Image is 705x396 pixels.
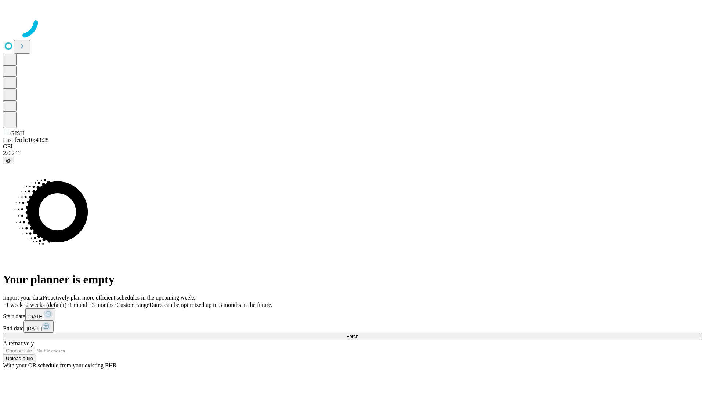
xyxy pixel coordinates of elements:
[92,302,113,308] span: 3 months
[3,333,702,340] button: Fetch
[3,150,702,157] div: 2.0.241
[3,294,43,301] span: Import your data
[28,314,44,319] span: [DATE]
[25,308,55,320] button: [DATE]
[3,157,14,164] button: @
[3,320,702,333] div: End date
[149,302,272,308] span: Dates can be optimized up to 3 months in the future.
[3,273,702,286] h1: Your planner is empty
[23,320,54,333] button: [DATE]
[3,143,702,150] div: GEI
[43,294,197,301] span: Proactively plan more efficient schedules in the upcoming weeks.
[3,362,117,368] span: With your OR schedule from your existing EHR
[26,326,42,331] span: [DATE]
[3,308,702,320] div: Start date
[3,137,49,143] span: Last fetch: 10:43:25
[116,302,149,308] span: Custom range
[6,302,23,308] span: 1 week
[69,302,89,308] span: 1 month
[3,355,36,362] button: Upload a file
[346,334,358,339] span: Fetch
[3,340,34,346] span: Alternatively
[10,130,24,136] span: GJSH
[26,302,66,308] span: 2 weeks (default)
[6,158,11,163] span: @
